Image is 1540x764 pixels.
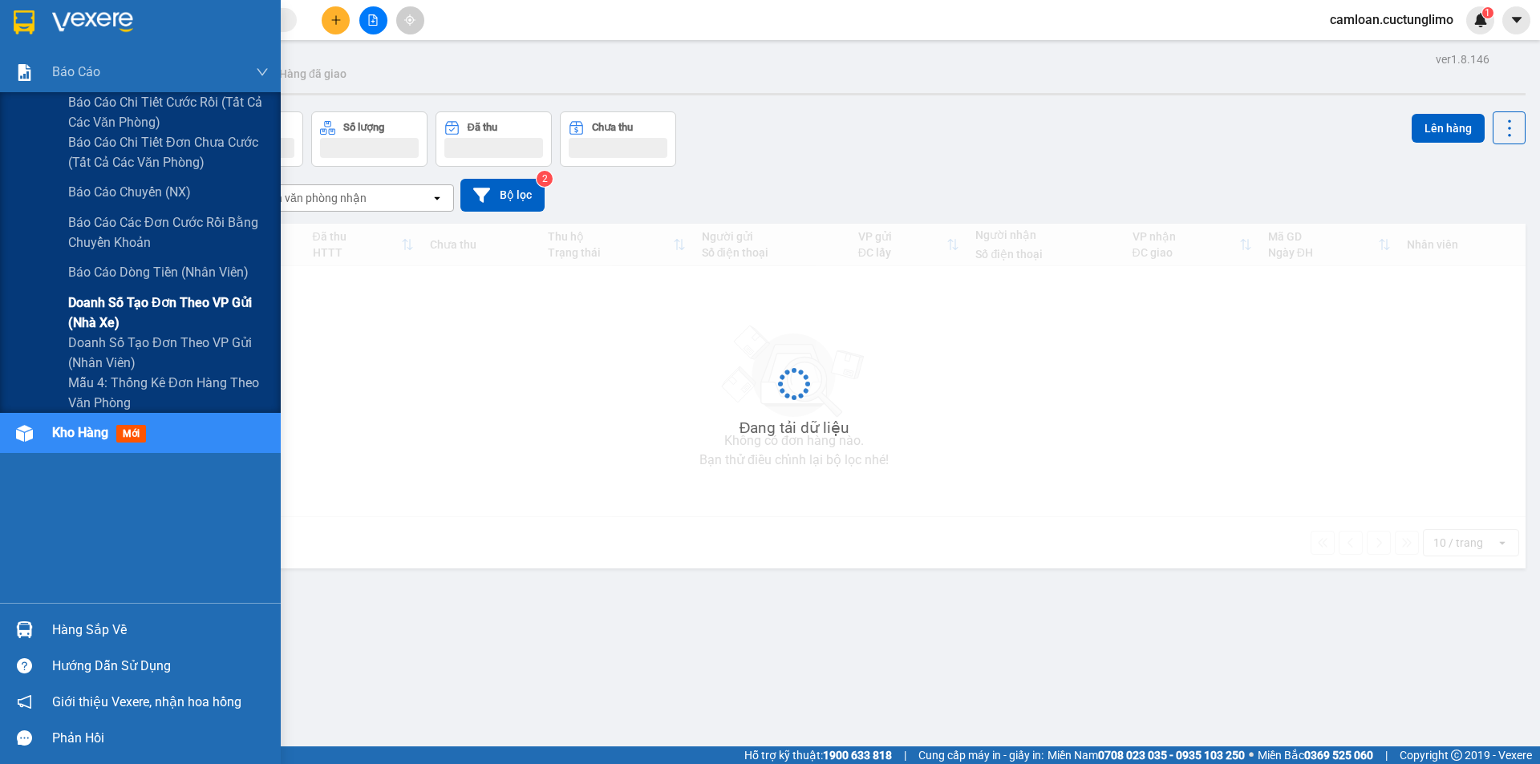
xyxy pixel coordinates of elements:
[1451,750,1462,761] span: copyright
[52,618,269,642] div: Hàng sắp về
[918,746,1044,764] span: Cung cấp máy in - giấy in:
[1510,13,1524,27] span: caret-down
[17,730,32,746] span: message
[1249,752,1254,758] span: ⚪️
[823,749,892,762] strong: 1900 633 818
[16,425,33,442] img: warehouse-icon
[431,192,444,204] svg: open
[1258,746,1373,764] span: Miền Bắc
[322,6,350,34] button: plus
[16,64,33,81] img: solution-icon
[1482,7,1493,18] sup: 1
[256,66,269,79] span: down
[68,262,249,282] span: Báo cáo dòng tiền (nhân viên)
[1385,746,1388,764] span: |
[436,111,552,167] button: Đã thu
[256,190,367,206] div: Chọn văn phòng nhận
[367,14,379,26] span: file-add
[359,6,387,34] button: file-add
[1502,6,1530,34] button: caret-down
[52,654,269,678] div: Hướng dẫn sử dụng
[68,132,269,172] span: Báo cáo chi tiết đơn chưa cước (Tất cả các văn phòng)
[311,111,428,167] button: Số lượng
[1436,51,1489,68] div: ver 1.8.146
[16,621,33,638] img: warehouse-icon
[52,692,241,712] span: Giới thiệu Vexere, nhận hoa hồng
[744,746,892,764] span: Hỗ trợ kỹ thuật:
[68,293,269,333] span: Doanh số tạo đơn theo VP gửi (nhà xe)
[343,122,384,133] div: Số lượng
[904,746,906,764] span: |
[116,425,146,443] span: mới
[52,425,108,440] span: Kho hàng
[17,694,32,709] span: notification
[68,92,269,132] span: Báo cáo chi tiết cước rồi (tất cả các văn phòng)
[1317,10,1466,30] span: camloan.cuctunglimo
[396,6,424,34] button: aim
[68,212,269,253] span: Báo cáo các đơn cước rồi bằng chuyển khoản
[52,62,100,82] span: Báo cáo
[1304,749,1373,762] strong: 0369 525 060
[68,182,191,202] span: Báo cáo chuyến (NX)
[1412,114,1485,143] button: Lên hàng
[68,373,269,413] span: Mẫu 4: Thống kê đơn hàng theo văn phòng
[14,10,34,34] img: logo-vxr
[1485,7,1490,18] span: 1
[17,658,32,673] span: question-circle
[330,14,342,26] span: plus
[537,171,553,187] sup: 2
[52,726,269,750] div: Phản hồi
[740,416,849,440] div: Đang tải dữ liệu
[266,55,359,93] button: Hàng đã giao
[404,14,415,26] span: aim
[1048,746,1245,764] span: Miền Nam
[460,179,545,212] button: Bộ lọc
[468,122,497,133] div: Đã thu
[592,122,633,133] div: Chưa thu
[1098,749,1245,762] strong: 0708 023 035 - 0935 103 250
[1473,13,1488,27] img: icon-new-feature
[68,333,269,373] span: Doanh số tạo đơn theo VP gửi (nhân viên)
[560,111,676,167] button: Chưa thu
